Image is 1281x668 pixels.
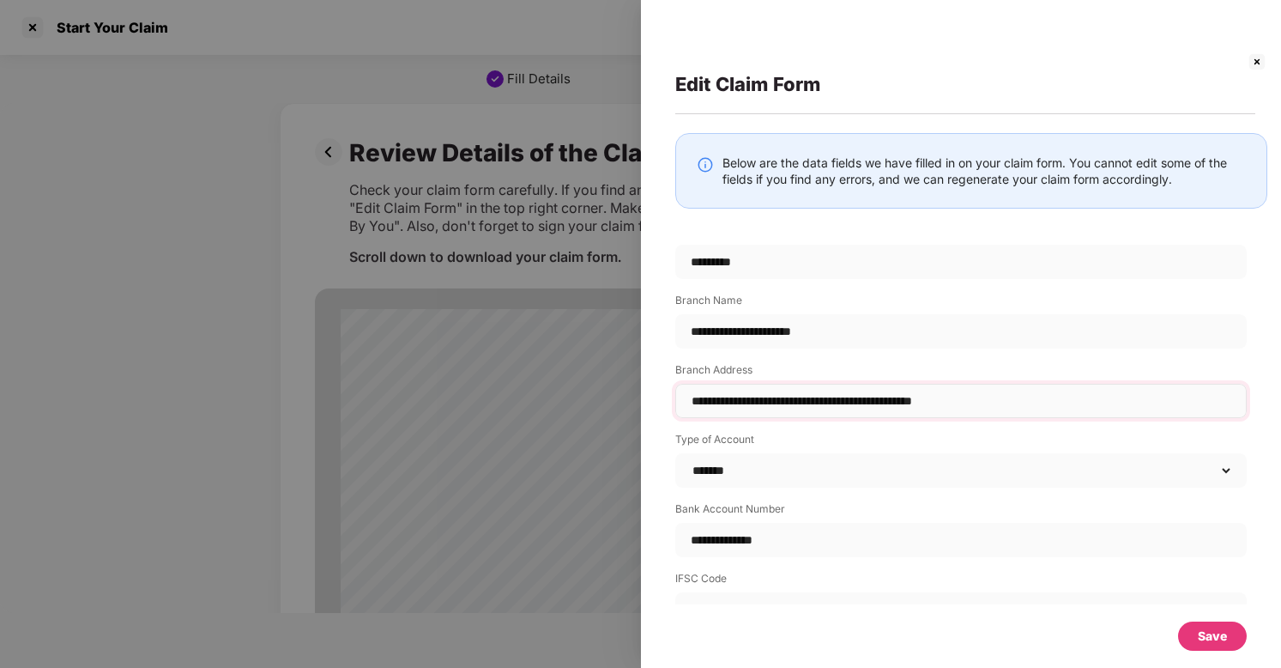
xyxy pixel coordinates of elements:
label: Branch Address [675,362,1248,384]
div: Edit Claim Form [675,72,1268,96]
label: Branch Name [675,293,1248,314]
img: svg+xml;base64,PHN2ZyBpZD0iSW5mby0yMHgyMCIgeG1sbnM9Imh0dHA6Ly93d3cudzMub3JnLzIwMDAvc3ZnIiB3aWR0aD... [697,156,714,173]
div: Below are the data fields we have filled in on your claim form. You cannot edit some of the field... [722,155,1247,187]
label: Type of Account [675,432,1248,453]
div: Save [1198,627,1227,646]
img: svg+xml;base64,PHN2ZyBpZD0iQ3Jvc3MtMzJ4MzIiIHhtbG5zPSJodHRwOi8vd3d3LnczLm9yZy8yMDAwL3N2ZyIgd2lkdG... [1247,52,1267,72]
label: IFSC Code [675,571,1248,592]
label: Bank Account Number [675,501,1248,523]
